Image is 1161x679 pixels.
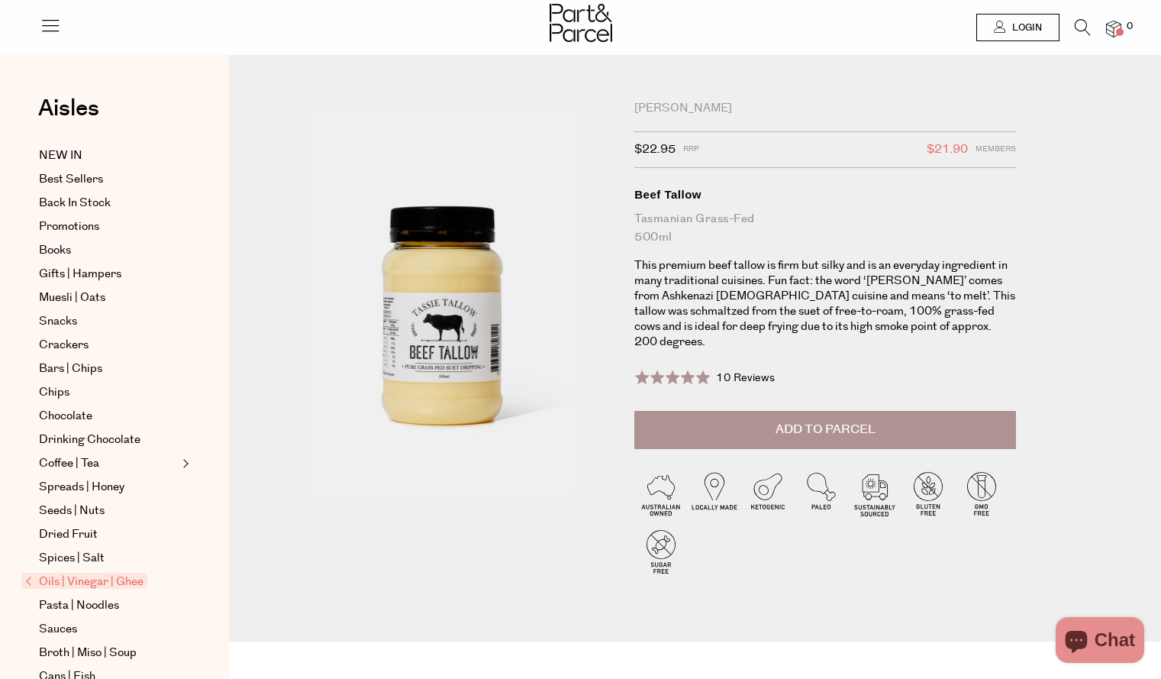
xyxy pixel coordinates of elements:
span: Spreads | Honey [39,478,124,496]
span: 0 [1123,20,1137,34]
span: $21.90 [927,140,968,160]
inbox-online-store-chat: Shopify online store chat [1051,617,1149,667]
span: RRP [683,140,699,160]
img: P_P-ICONS-Live_Bec_V11_Locally_Made_2.svg [688,467,741,520]
span: Chocolate [39,407,92,425]
span: Promotions [39,218,99,236]
span: Muesli | Oats [39,289,105,307]
div: Tasmanian Grass-Fed 500ml [634,210,1016,247]
img: Part&Parcel [550,4,612,42]
a: Chips [39,383,178,402]
img: A clear plastic jar with a black lid containing beef tallow. The label on the jar indicates it is... [275,101,611,498]
img: P_P-ICONS-Live_Bec_V11_Australian_Owned.svg [634,467,688,520]
a: Seeds | Nuts [39,502,178,520]
span: Snacks [39,312,77,331]
button: Add to Parcel [634,411,1016,449]
a: Oils | Vinegar | Ghee [25,573,178,591]
img: P_P-ICONS-Live_Bec_V11_Gluten_Free.svg [901,467,955,520]
a: Gifts | Hampers [39,265,178,283]
a: 0 [1106,21,1121,37]
div: Beef Tallow [634,187,1016,202]
a: NEW IN [39,147,178,165]
span: Sauces [39,620,77,639]
a: Spices | Salt [39,549,178,567]
span: Broth | Miso | Soup [39,644,137,662]
span: Gifts | Hampers [39,265,121,283]
a: Drinking Chocolate [39,431,178,449]
span: Chips [39,383,69,402]
span: Drinking Chocolate [39,431,140,449]
span: Crackers [39,336,89,354]
span: Aisles [38,92,99,125]
span: Best Sellers [39,170,103,189]
a: Aisles [38,97,99,135]
p: This premium beef tallow is firm but silky and is an everyday ingredient in many traditional cuis... [634,258,1016,350]
span: Members [976,140,1016,160]
a: Spreads | Honey [39,478,178,496]
span: Books [39,241,71,260]
span: 10 Reviews [716,370,775,386]
a: Back In Stock [39,194,178,212]
span: Bars | Chips [39,360,102,378]
img: P_P-ICONS-Live_Bec_V11_Sugar_Free.svg [634,525,688,578]
span: Seeds | Nuts [39,502,105,520]
span: Spices | Salt [39,549,105,567]
span: Back In Stock [39,194,111,212]
span: Coffee | Tea [39,454,99,473]
a: Crackers [39,336,178,354]
img: P_P-ICONS-Live_Bec_V11_Paleo.svg [795,467,848,520]
a: Chocolate [39,407,178,425]
a: Muesli | Oats [39,289,178,307]
img: P_P-ICONS-Live_Bec_V11_Ketogenic.svg [741,467,795,520]
img: P_P-ICONS-Live_Bec_V11_GMO_Free.svg [955,467,1008,520]
span: $22.95 [634,140,676,160]
a: Books [39,241,178,260]
a: Snacks [39,312,178,331]
a: Sauces [39,620,178,639]
span: Oils | Vinegar | Ghee [21,573,147,589]
a: Dried Fruit [39,525,178,544]
span: Add to Parcel [776,421,876,438]
a: Promotions [39,218,178,236]
span: Pasta | Noodles [39,597,119,615]
a: Bars | Chips [39,360,178,378]
span: Login [1008,21,1042,34]
a: Broth | Miso | Soup [39,644,178,662]
a: Best Sellers [39,170,178,189]
a: Pasta | Noodles [39,597,178,615]
a: Coffee | Tea [39,454,178,473]
div: [PERSON_NAME] [634,101,1016,116]
span: Dried Fruit [39,525,98,544]
img: P_P-ICONS-Live_Bec_V11_Sustainable_Sourced.svg [848,467,901,520]
span: NEW IN [39,147,82,165]
button: Expand/Collapse Coffee | Tea [179,454,189,473]
a: Login [976,14,1059,41]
